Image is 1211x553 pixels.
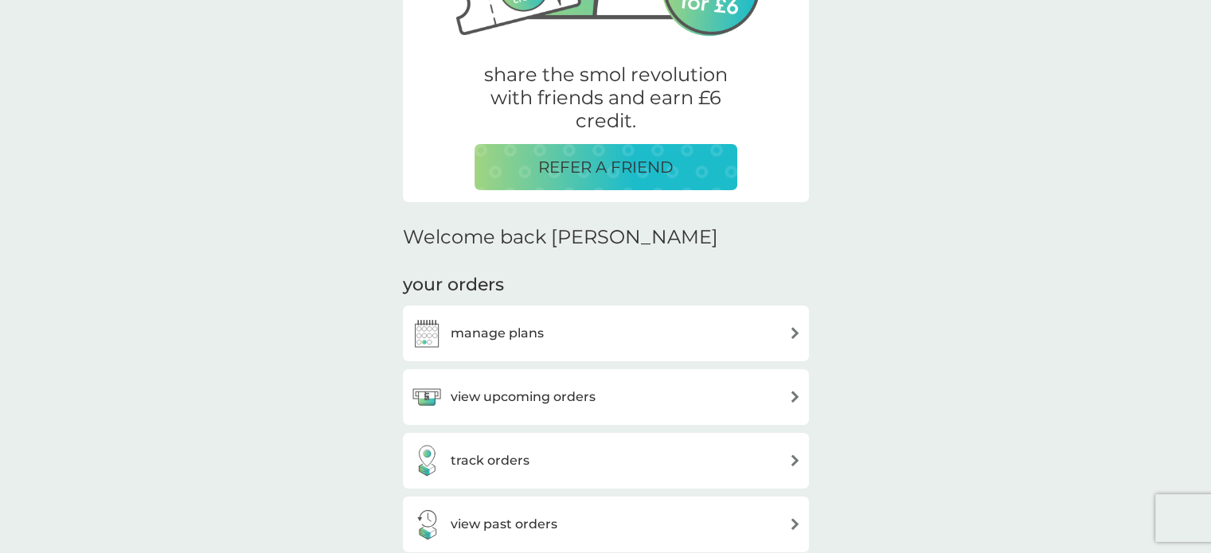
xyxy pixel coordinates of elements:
p: share the smol revolution with friends and earn £6 credit. [475,64,737,132]
p: REFER A FRIEND [538,154,674,180]
img: arrow right [789,454,801,466]
img: arrow right [789,391,801,403]
h3: manage plans [451,323,544,344]
h3: track orders [451,450,529,471]
h3: view past orders [451,514,557,535]
h2: Welcome back [PERSON_NAME] [403,226,718,249]
h3: your orders [403,273,504,298]
img: arrow right [789,518,801,530]
button: REFER A FRIEND [475,144,737,190]
img: arrow right [789,327,801,339]
h3: view upcoming orders [451,387,596,407]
